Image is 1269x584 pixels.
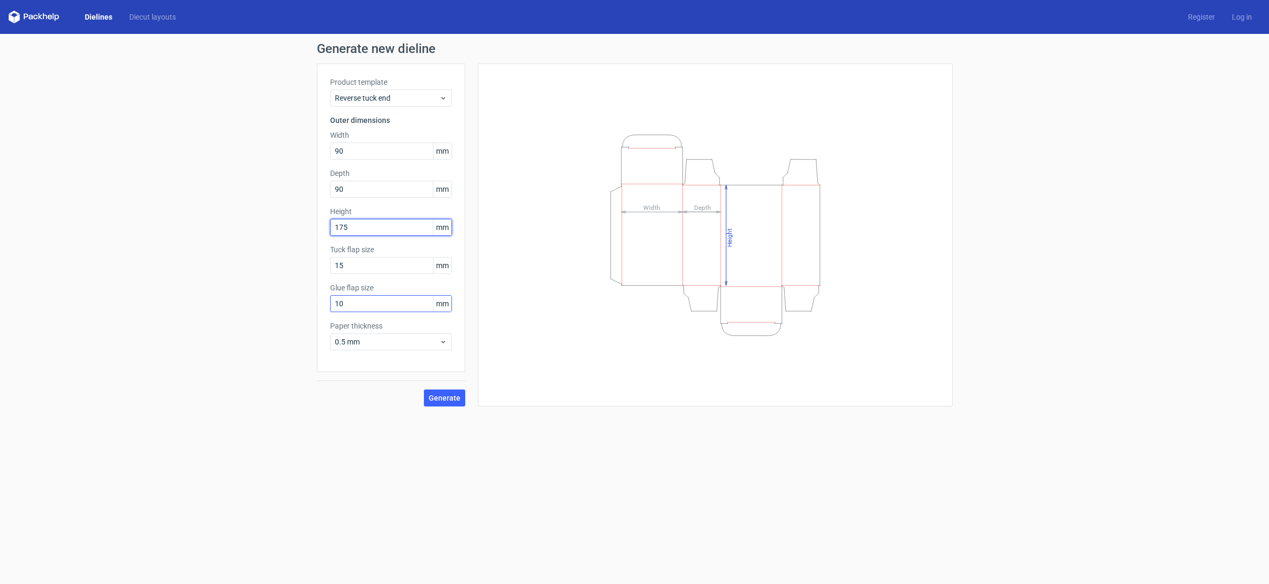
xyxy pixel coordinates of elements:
span: 0.5 mm [335,337,439,347]
a: Register [1179,12,1223,22]
a: Diecut layouts [121,12,184,22]
span: mm [433,258,451,273]
label: Depth [330,168,452,179]
label: Paper thickness [330,321,452,331]
label: Tuck flap size [330,244,452,255]
label: Height [330,206,452,217]
tspan: Height [725,228,733,246]
span: mm [433,296,451,312]
span: mm [433,181,451,197]
a: Log in [1223,12,1261,22]
button: Generate [424,390,465,406]
h3: Outer dimensions [330,115,452,126]
span: mm [433,143,451,159]
tspan: Width [643,203,660,211]
a: Dielines [76,12,121,22]
label: Glue flap size [330,282,452,293]
tspan: Depth [694,203,711,211]
span: mm [433,219,451,235]
label: Product template [330,77,452,87]
h1: Generate new dieline [317,42,953,55]
label: Width [330,130,452,140]
span: Generate [429,394,460,402]
span: Reverse tuck end [335,93,439,103]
